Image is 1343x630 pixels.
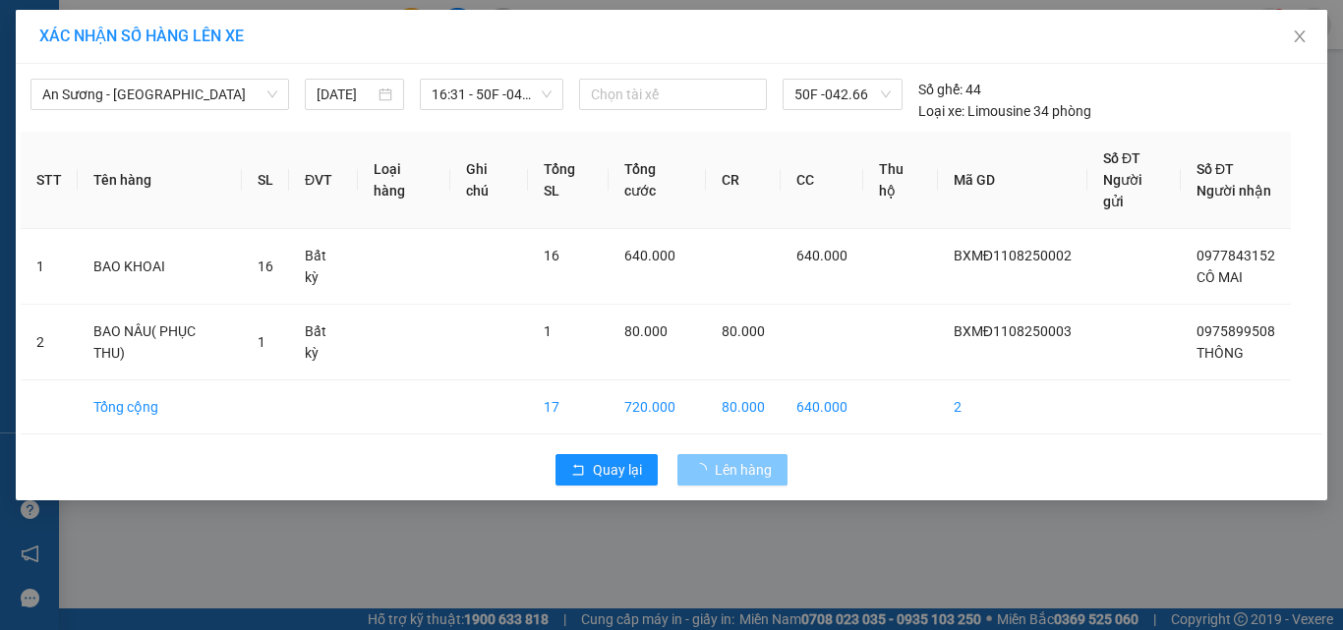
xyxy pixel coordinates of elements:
span: 1 [544,323,552,339]
span: 50F -042.66 [794,80,891,109]
span: 80.000 [722,323,765,339]
span: 16:31 - 50F -042.66 [432,80,553,109]
td: 80.000 [706,380,781,434]
button: Lên hàng [677,454,788,486]
div: 44 [918,79,981,100]
span: BXMĐ1108250003 [954,323,1072,339]
span: 0975899508 [1197,323,1275,339]
td: 1 [21,229,78,305]
span: Người nhận [1197,183,1271,199]
button: rollbackQuay lại [555,454,658,486]
th: SL [242,132,289,229]
span: 0977843152 [1197,248,1275,263]
td: Bất kỳ [289,305,359,380]
td: Bất kỳ [289,229,359,305]
span: loading [693,463,715,477]
th: CR [706,132,781,229]
td: 17 [528,380,609,434]
span: Lên hàng [715,459,772,481]
span: 80.000 [624,323,668,339]
th: ĐVT [289,132,359,229]
th: Tên hàng [78,132,242,229]
span: Số ĐT [1103,150,1140,166]
span: Loại xe: [918,100,964,122]
td: Tổng cộng [78,380,242,434]
td: 720.000 [609,380,705,434]
span: THÔNG [1197,345,1244,361]
span: 640.000 [624,248,675,263]
span: BXMĐ1108250002 [954,248,1072,263]
span: 16 [544,248,559,263]
th: Tổng cước [609,132,705,229]
div: Limousine 34 phòng [918,100,1091,122]
span: XÁC NHẬN SỐ HÀNG LÊN XE [39,27,244,45]
td: 2 [938,380,1087,434]
span: rollback [571,463,585,479]
th: Ghi chú [450,132,528,229]
th: Thu hộ [863,132,938,229]
span: close [1292,29,1308,44]
span: Số ghế: [918,79,963,100]
th: Mã GD [938,132,1087,229]
span: 16 [258,258,273,274]
td: BAO NÂU( PHỤC THU) [78,305,242,380]
span: CÔ MAI [1197,269,1243,285]
span: Số ĐT [1197,161,1234,177]
span: Quay lại [593,459,642,481]
span: 640.000 [796,248,847,263]
th: Tổng SL [528,132,609,229]
span: Người gửi [1103,172,1142,209]
th: CC [781,132,863,229]
th: STT [21,132,78,229]
th: Loại hàng [358,132,450,229]
button: Close [1272,10,1327,65]
td: BAO KHOAI [78,229,242,305]
td: 2 [21,305,78,380]
input: 11/08/2025 [317,84,374,105]
td: 640.000 [781,380,863,434]
span: An Sương - Quảng Ngãi [42,80,277,109]
span: 1 [258,334,265,350]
